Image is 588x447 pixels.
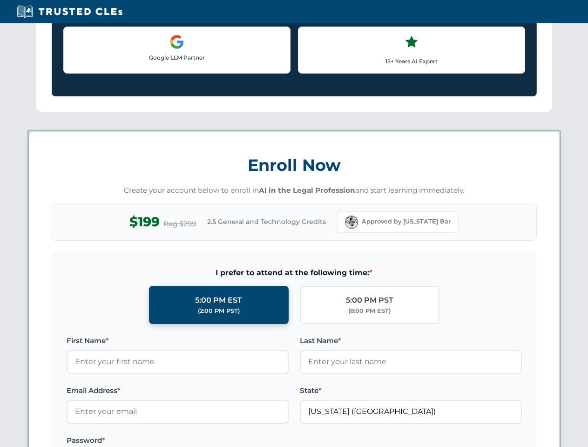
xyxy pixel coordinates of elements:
label: Email Address [67,385,289,396]
p: 15+ Years AI Expert [306,57,517,66]
span: Reg $299 [163,218,196,230]
input: Florida (FL) [300,400,522,423]
p: Create your account below to enroll in and start learning immediately. [52,185,537,196]
div: 5:00 PM EST [195,294,242,306]
strong: AI in the Legal Profession [259,186,355,195]
img: Florida Bar [345,216,358,229]
input: Enter your last name [300,350,522,373]
span: $199 [129,211,160,232]
span: Approved by [US_STATE] Bar [362,217,451,226]
div: 5:00 PM PST [346,294,393,306]
div: (2:00 PM PST) [198,306,240,316]
span: I prefer to attend at the following time: [67,267,522,279]
h3: Enroll Now [52,150,537,180]
img: Google [169,34,184,49]
label: Password [67,435,289,446]
input: Enter your first name [67,350,289,373]
p: Google LLM Partner [71,53,283,62]
div: (8:00 PM EST) [348,306,391,316]
label: First Name [67,335,289,346]
label: Last Name [300,335,522,346]
img: Trusted CLEs [14,5,125,19]
span: 2.5 General and Technology Credits [207,217,326,227]
input: Enter your email [67,400,289,423]
label: State [300,385,522,396]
